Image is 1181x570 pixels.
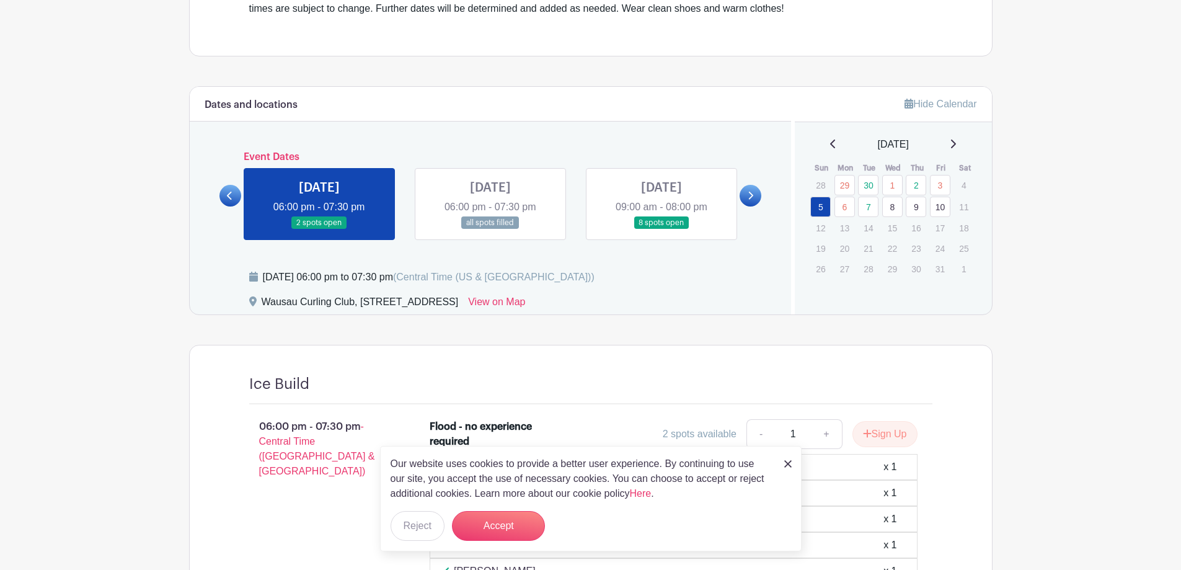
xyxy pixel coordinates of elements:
a: 9 [906,197,926,217]
p: 12 [810,218,831,238]
a: - [746,419,775,449]
p: 06:00 pm - 07:30 pm [229,414,410,484]
div: x 1 [883,486,896,501]
div: x 1 [883,538,896,553]
span: [DATE] [878,137,909,152]
a: 29 [834,175,855,195]
div: Wausau Curling Club, [STREET_ADDRESS] [262,295,459,314]
div: x 1 [883,460,896,474]
th: Mon [834,162,858,174]
p: 27 [834,259,855,278]
p: 29 [882,259,903,278]
th: Sun [810,162,834,174]
a: 1 [882,175,903,195]
img: close_button-5f87c8562297e5c2d7936805f587ecaba9071eb48480494691a3f1689db116b3.svg [784,460,792,468]
button: Sign Up [852,421,918,447]
h6: Dates and locations [205,99,298,111]
p: 1 [953,259,974,278]
p: 14 [858,218,878,238]
h4: Ice Build [249,375,309,393]
p: 19 [810,239,831,258]
p: 21 [858,239,878,258]
p: 28 [858,259,878,278]
p: 30 [906,259,926,278]
th: Sat [953,162,977,174]
button: Reject [391,511,445,541]
div: 2 spots available [663,427,736,442]
th: Thu [905,162,929,174]
p: 18 [953,218,974,238]
p: 22 [882,239,903,258]
a: 7 [858,197,878,217]
div: Flood - no experience required [430,419,537,449]
p: 16 [906,218,926,238]
p: 20 [834,239,855,258]
button: Accept [452,511,545,541]
a: View on Map [468,295,525,314]
a: 2 [906,175,926,195]
a: Here [630,488,652,499]
a: 6 [834,197,855,217]
th: Fri [929,162,953,174]
a: 30 [858,175,878,195]
p: 26 [810,259,831,278]
th: Wed [882,162,906,174]
p: 23 [906,239,926,258]
th: Tue [857,162,882,174]
div: [DATE] 06:00 pm to 07:30 pm [263,270,595,285]
p: 25 [953,239,974,258]
p: 28 [810,176,831,195]
a: Hide Calendar [905,99,976,109]
a: + [811,419,842,449]
p: 11 [953,197,974,216]
a: 3 [930,175,950,195]
p: 15 [882,218,903,238]
p: Our website uses cookies to provide a better user experience. By continuing to use our site, you ... [391,456,771,501]
h6: Event Dates [241,151,740,163]
span: - Central Time ([GEOGRAPHIC_DATA] & [GEOGRAPHIC_DATA]) [259,421,375,476]
a: 5 [810,197,831,217]
div: x 1 [883,512,896,527]
a: 10 [930,197,950,217]
p: 4 [953,176,974,195]
span: (Central Time (US & [GEOGRAPHIC_DATA])) [393,272,595,282]
p: 24 [930,239,950,258]
p: 13 [834,218,855,238]
p: 31 [930,259,950,278]
p: 17 [930,218,950,238]
a: 8 [882,197,903,217]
